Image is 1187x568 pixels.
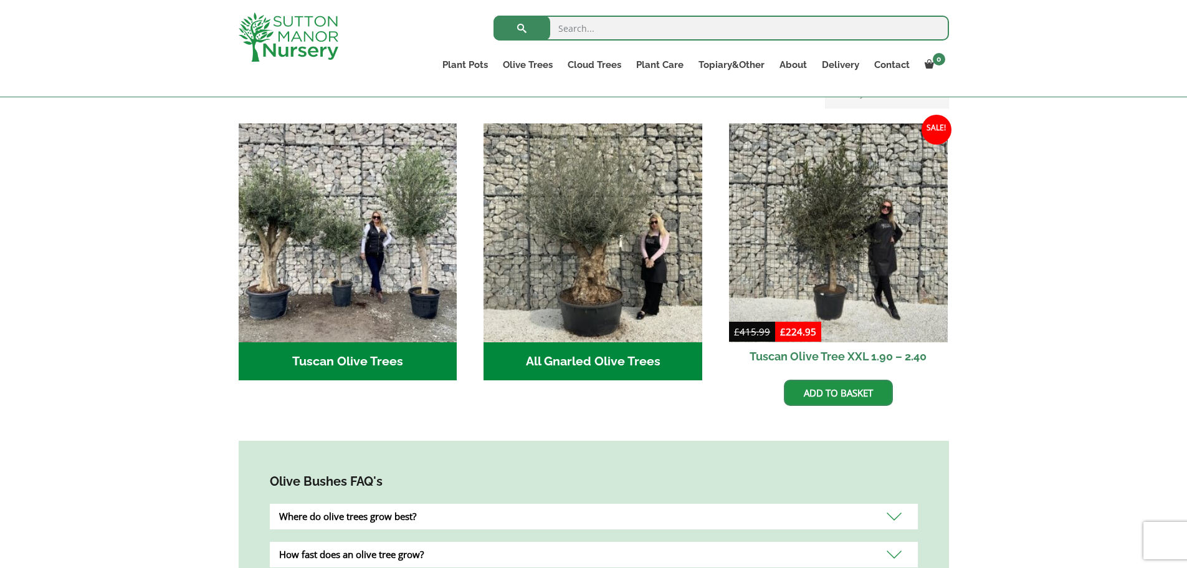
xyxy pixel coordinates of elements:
a: Plant Pots [435,56,495,74]
h2: All Gnarled Olive Trees [484,342,702,381]
a: Plant Care [629,56,691,74]
span: £ [780,325,786,338]
div: How fast does an olive tree grow? [270,542,918,567]
img: Tuscan Olive Tree XXL 1.90 - 2.40 [729,123,948,342]
a: Olive Trees [495,56,560,74]
img: Tuscan Olive Trees [239,123,457,342]
img: All Gnarled Olive Trees [484,123,702,342]
a: 0 [917,56,949,74]
a: About [772,56,814,74]
img: logo [239,12,338,62]
a: Visit product category Tuscan Olive Trees [239,123,457,380]
bdi: 415.99 [734,325,770,338]
a: Delivery [814,56,867,74]
span: £ [734,325,740,338]
a: Cloud Trees [560,56,629,74]
a: Sale! Tuscan Olive Tree XXL 1.90 – 2.40 [729,123,948,370]
span: Sale! [922,115,951,145]
a: Visit product category All Gnarled Olive Trees [484,123,702,380]
a: Contact [867,56,917,74]
span: 0 [933,53,945,65]
h2: Tuscan Olive Trees [239,342,457,381]
bdi: 224.95 [780,325,816,338]
h2: Tuscan Olive Tree XXL 1.90 – 2.40 [729,342,948,370]
a: Topiary&Other [691,56,772,74]
h4: Olive Bushes FAQ's [270,472,918,491]
input: Search... [493,16,949,41]
div: Where do olive trees grow best? [270,504,918,529]
a: Add to basket: “Tuscan Olive Tree XXL 1.90 - 2.40” [784,380,893,406]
